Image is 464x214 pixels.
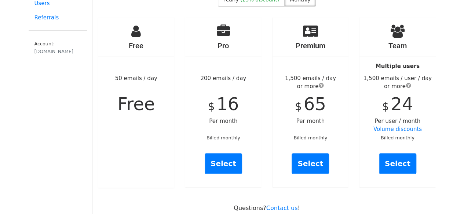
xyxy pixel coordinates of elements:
[382,100,389,113] span: $
[376,63,420,70] strong: Multiple users
[208,100,215,113] span: $
[205,153,242,174] a: Select
[273,74,349,91] div: 1,500 emails / day or more
[293,135,327,140] small: Billed monthly
[98,204,436,212] p: Questions? !
[216,94,239,114] span: 16
[273,41,349,50] h4: Premium
[34,48,81,55] div: [DOMAIN_NAME]
[373,126,422,132] a: Volume discounts
[273,17,349,187] div: Per month
[29,11,87,25] a: Referrals
[266,204,298,211] a: Contact us
[34,41,81,55] small: Account:
[359,17,436,187] div: Per user / month
[379,153,416,174] a: Select
[98,17,175,188] div: 50 emails / day
[292,153,329,174] a: Select
[359,74,436,91] div: 1,500 emails / user / day or more
[98,41,175,50] h4: Free
[295,100,302,113] span: $
[391,94,413,114] span: 24
[381,135,414,140] small: Billed monthly
[185,41,262,50] h4: Pro
[117,94,155,114] span: Free
[359,41,436,50] h4: Team
[427,179,464,214] iframe: Chat Widget
[185,17,262,187] div: 200 emails / day Per month
[207,135,240,140] small: Billed monthly
[304,94,326,114] span: 65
